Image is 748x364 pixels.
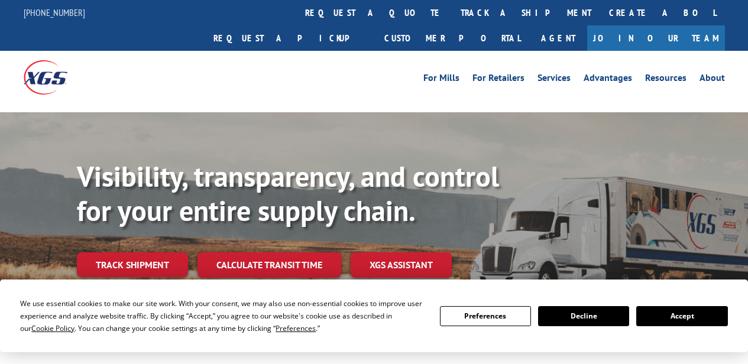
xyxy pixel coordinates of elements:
a: Join Our Team [587,25,725,51]
a: Track shipment [77,252,188,277]
a: Request a pickup [205,25,375,51]
button: Preferences [440,306,531,326]
a: For Retailers [472,73,524,86]
div: We use essential cookies to make our site work. With your consent, we may also use non-essential ... [20,297,425,334]
button: Accept [636,306,727,326]
span: Preferences [276,323,316,333]
button: Decline [538,306,629,326]
a: [PHONE_NUMBER] [24,6,85,18]
a: Customer Portal [375,25,529,51]
a: About [700,73,725,86]
b: Visibility, transparency, and control for your entire supply chain. [77,158,499,229]
a: Services [537,73,571,86]
a: Advantages [584,73,632,86]
a: XGS ASSISTANT [351,252,452,278]
a: Calculate transit time [197,252,341,278]
a: Resources [645,73,687,86]
a: For Mills [423,73,459,86]
span: Cookie Policy [31,323,75,333]
a: Agent [529,25,587,51]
